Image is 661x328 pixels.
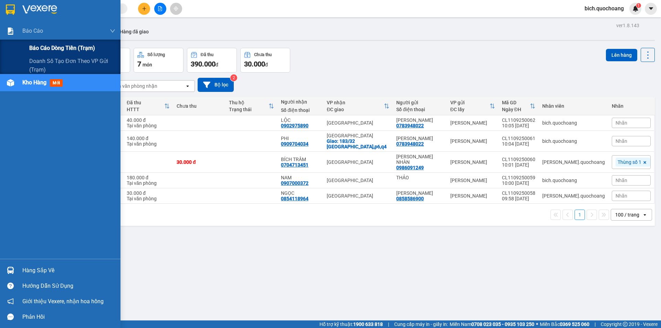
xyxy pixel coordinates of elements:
[229,100,269,105] div: Thu hộ
[540,320,589,328] span: Miền Bắc
[396,107,443,112] div: Số điện thoại
[127,136,170,141] div: 140.000 đ
[327,133,389,138] div: [GEOGRAPHIC_DATA]
[127,141,170,147] div: Tại văn phòng
[502,136,535,141] div: CL1109250061
[158,6,162,11] span: file-add
[142,6,147,11] span: plus
[637,3,640,8] span: 1
[502,107,530,112] div: Ngày ĐH
[642,212,648,218] svg: open
[281,180,308,186] div: 0907000372
[254,52,272,57] div: Chưa thu
[281,196,308,201] div: 0854118964
[450,100,490,105] div: VP gửi
[502,100,530,105] div: Mã GD
[542,159,605,165] div: tim.quochoang
[244,60,265,68] span: 30.000
[632,6,639,12] img: icon-new-feature
[281,157,320,162] div: BÍCH TRÂM
[265,62,268,67] span: đ
[396,100,443,105] div: Người gửi
[623,322,628,327] span: copyright
[29,44,95,52] span: Báo cáo dòng tiền (trạm)
[394,320,448,328] span: Cung cấp máy in - giấy in:
[396,117,443,123] div: NGUYỄN THỊ CẨM HẰNG
[174,6,178,11] span: aim
[323,97,393,115] th: Toggle SortBy
[396,175,443,180] div: THẢO
[579,4,629,13] span: bich.quochoang
[114,23,154,40] button: Hàng đã giao
[22,281,115,291] div: Hướng dẫn sử dụng
[110,28,115,34] span: down
[147,52,165,57] div: Số lượng
[123,97,173,115] th: Toggle SortBy
[177,103,222,109] div: Chưa thu
[7,267,14,274] img: warehouse-icon
[281,136,320,141] div: PHI
[612,103,651,109] div: Nhãn
[134,48,183,73] button: Số lượng7món
[327,178,389,183] div: [GEOGRAPHIC_DATA]
[127,175,170,180] div: 180.000 đ
[201,52,213,57] div: Đã thu
[502,180,535,186] div: 10:00 [DATE]
[396,136,443,141] div: NGUYỄN THỊ CẨM HẰNG
[177,159,222,165] div: 30.000 đ
[22,297,104,306] span: Giới thiệu Vexere, nhận hoa hồng
[127,123,170,128] div: Tại văn phòng
[6,4,15,15] img: logo-vxr
[127,180,170,186] div: Tại văn phòng
[450,320,534,328] span: Miền Nam
[7,283,14,289] span: question-circle
[137,60,141,68] span: 7
[281,162,308,168] div: 0704713451
[616,178,627,183] span: Nhãn
[396,154,443,165] div: VÕ THANH NHÀN
[396,141,424,147] div: 0783948022
[502,117,535,123] div: CL1109250062
[618,159,641,165] span: Thùng số 1
[502,190,535,196] div: CL1109250058
[22,265,115,276] div: Hàng sắp về
[542,193,605,199] div: tim.quochoang
[450,159,495,165] div: [PERSON_NAME]
[450,120,495,126] div: [PERSON_NAME]
[353,321,383,327] strong: 1900 633 818
[127,190,170,196] div: 30.000 đ
[50,79,63,87] span: mới
[648,6,654,12] span: caret-down
[22,312,115,322] div: Phản hồi
[7,79,14,86] img: warehouse-icon
[7,298,14,305] span: notification
[502,162,535,168] div: 10:01 [DATE]
[606,49,637,61] button: Lên hàng
[191,60,216,68] span: 390.000
[396,165,424,170] div: 0986091249
[636,3,641,8] sup: 1
[536,323,538,326] span: ⚪️
[502,123,535,128] div: 10:05 [DATE]
[560,321,589,327] strong: 0369 525 060
[327,193,389,199] div: [GEOGRAPHIC_DATA]
[127,107,164,112] div: HTTT
[616,193,627,199] span: Nhãn
[396,123,424,128] div: 0783948022
[616,22,639,29] div: ver 1.8.143
[7,28,14,35] img: solution-icon
[7,314,14,320] span: message
[22,27,43,35] span: Báo cáo
[542,103,605,109] div: Nhân viên
[327,100,384,105] div: VP nhận
[450,178,495,183] div: [PERSON_NAME]
[127,196,170,201] div: Tại văn phòng
[127,117,170,123] div: 40.000 đ
[230,74,237,81] sup: 2
[185,83,190,89] svg: open
[327,138,389,149] div: Giao: 183/32 bến Vân đồn,p6,q4
[616,138,627,144] span: Nhãn
[502,196,535,201] div: 09:58 [DATE]
[542,120,605,126] div: bich.quochoang
[22,79,46,86] span: Kho hàng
